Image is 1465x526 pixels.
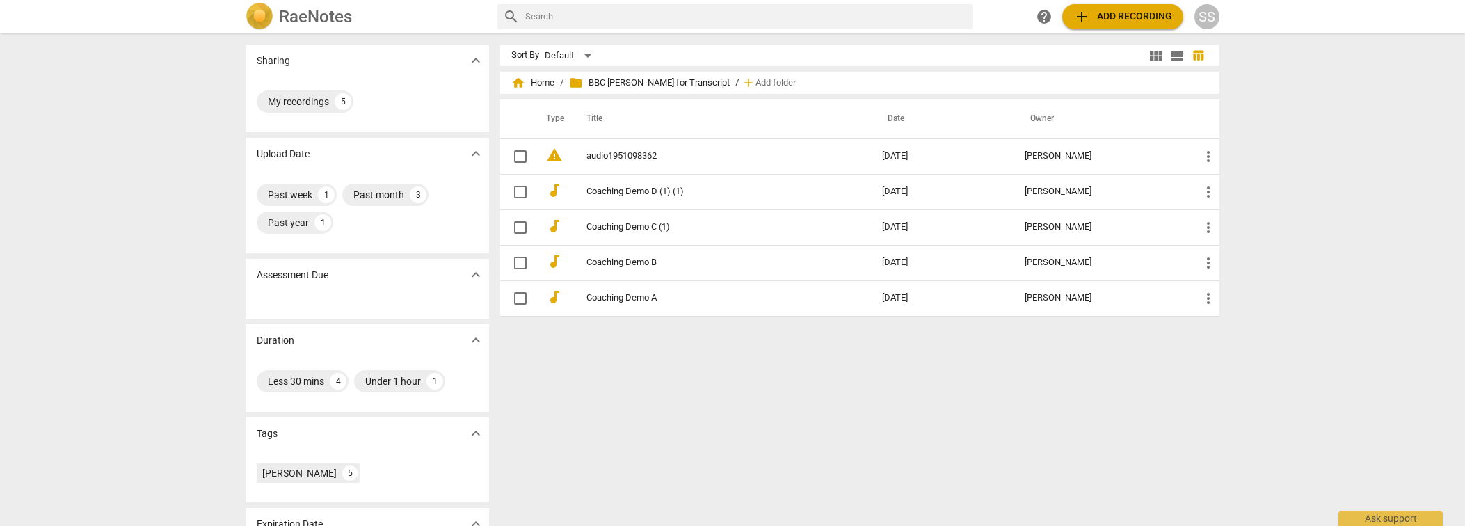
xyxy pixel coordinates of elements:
[511,76,554,90] span: Home
[1148,47,1164,64] span: view_module
[545,45,596,67] div: Default
[262,466,337,480] div: [PERSON_NAME]
[335,93,351,110] div: 5
[1200,290,1217,307] span: more_vert
[525,6,968,28] input: Search
[871,138,1014,174] td: [DATE]
[511,76,525,90] span: home
[268,374,324,388] div: Less 30 mins
[465,330,486,351] button: Show more
[735,78,739,88] span: /
[586,293,832,303] a: Coaching Demo A
[353,188,404,202] div: Past month
[1338,511,1443,526] div: Ask support
[871,245,1014,280] td: [DATE]
[586,222,832,232] a: Coaching Demo C (1)
[1169,47,1185,64] span: view_list
[1062,4,1183,29] button: Upload
[426,373,443,390] div: 1
[1073,8,1090,25] span: add
[586,257,832,268] a: Coaching Demo B
[1032,4,1057,29] a: Help
[546,218,563,234] span: audiotrack
[410,186,426,203] div: 3
[1025,257,1178,268] div: [PERSON_NAME]
[1036,8,1052,25] span: help
[1025,222,1178,232] div: [PERSON_NAME]
[560,78,563,88] span: /
[871,209,1014,245] td: [DATE]
[871,280,1014,316] td: [DATE]
[1200,219,1217,236] span: more_vert
[365,374,421,388] div: Under 1 hour
[1200,184,1217,200] span: more_vert
[1073,8,1172,25] span: Add recording
[871,174,1014,209] td: [DATE]
[467,52,484,69] span: expand_more
[546,182,563,199] span: audiotrack
[257,427,278,441] p: Tags
[1025,151,1178,161] div: [PERSON_NAME]
[257,147,310,161] p: Upload Date
[535,99,570,138] th: Type
[503,8,520,25] span: search
[586,151,832,161] a: audio1951098362
[755,78,796,88] span: Add folder
[465,143,486,164] button: Show more
[257,54,290,68] p: Sharing
[546,147,563,164] span: warning
[546,253,563,270] span: audiotrack
[268,188,312,202] div: Past week
[742,76,755,90] span: add
[1200,148,1217,165] span: more_vert
[586,186,832,197] a: Coaching Demo D (1) (1)
[465,264,486,285] button: Show more
[1146,45,1167,66] button: Tile view
[318,186,335,203] div: 1
[268,95,329,109] div: My recordings
[1167,45,1187,66] button: List view
[1014,99,1189,138] th: Owner
[467,145,484,162] span: expand_more
[268,216,309,230] div: Past year
[257,333,294,348] p: Duration
[569,76,730,90] span: BBC [PERSON_NAME] for Transcript
[1187,45,1208,66] button: Table view
[546,289,563,305] span: audiotrack
[342,465,358,481] div: 5
[1025,293,1178,303] div: [PERSON_NAME]
[1025,186,1178,197] div: [PERSON_NAME]
[467,332,484,349] span: expand_more
[570,99,871,138] th: Title
[330,373,346,390] div: 4
[465,423,486,444] button: Show more
[246,3,486,31] a: LogoRaeNotes
[1194,4,1219,29] button: SS
[314,214,331,231] div: 1
[511,50,539,61] div: Sort By
[467,266,484,283] span: expand_more
[1200,255,1217,271] span: more_vert
[871,99,1014,138] th: Date
[569,76,583,90] span: folder
[467,425,484,442] span: expand_more
[465,50,486,71] button: Show more
[1192,49,1205,62] span: table_chart
[279,7,352,26] h2: RaeNotes
[246,3,273,31] img: Logo
[257,268,328,282] p: Assessment Due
